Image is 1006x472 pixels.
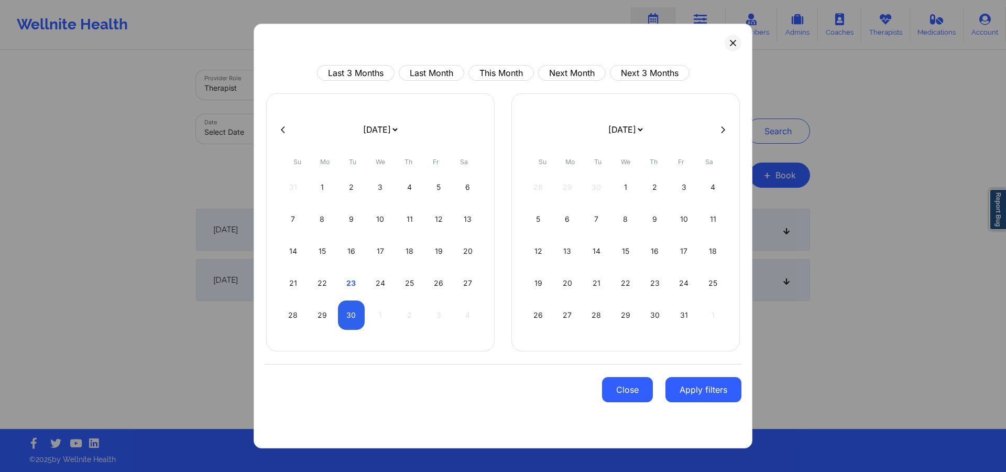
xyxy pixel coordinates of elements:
[554,205,581,234] div: Mon Oct 06 2025
[309,173,336,202] div: Mon Sep 01 2025
[602,377,653,402] button: Close
[367,269,394,298] div: Wed Sep 24 2025
[641,237,668,266] div: Thu Oct 16 2025
[554,301,581,330] div: Mon Oct 27 2025
[309,205,336,234] div: Mon Sep 08 2025
[525,301,552,330] div: Sun Oct 26 2025
[454,205,481,234] div: Sat Sep 13 2025
[338,269,365,298] div: Tue Sep 23 2025
[554,237,581,266] div: Mon Oct 13 2025
[338,205,365,234] div: Tue Sep 09 2025
[404,158,412,166] abbr: Thursday
[338,237,365,266] div: Tue Sep 16 2025
[699,173,726,202] div: Sat Oct 04 2025
[293,158,301,166] abbr: Sunday
[671,237,697,266] div: Fri Oct 17 2025
[525,237,552,266] div: Sun Oct 12 2025
[425,269,452,298] div: Fri Sep 26 2025
[641,173,668,202] div: Thu Oct 02 2025
[650,158,658,166] abbr: Thursday
[349,158,356,166] abbr: Tuesday
[699,237,726,266] div: Sat Oct 18 2025
[699,205,726,234] div: Sat Oct 11 2025
[396,205,423,234] div: Thu Sep 11 2025
[583,237,610,266] div: Tue Oct 14 2025
[621,158,630,166] abbr: Wednesday
[641,205,668,234] div: Thu Oct 09 2025
[641,269,668,298] div: Thu Oct 23 2025
[280,301,307,330] div: Sun Sep 28 2025
[338,173,365,202] div: Tue Sep 02 2025
[554,269,581,298] div: Mon Oct 20 2025
[396,173,423,202] div: Thu Sep 04 2025
[433,158,439,166] abbr: Friday
[454,173,481,202] div: Sat Sep 06 2025
[338,301,365,330] div: Tue Sep 30 2025
[538,65,606,81] button: Next Month
[613,301,639,330] div: Wed Oct 29 2025
[671,269,697,298] div: Fri Oct 24 2025
[309,301,336,330] div: Mon Sep 29 2025
[613,269,639,298] div: Wed Oct 22 2025
[613,173,639,202] div: Wed Oct 01 2025
[583,301,610,330] div: Tue Oct 28 2025
[280,205,307,234] div: Sun Sep 07 2025
[367,237,394,266] div: Wed Sep 17 2025
[525,269,552,298] div: Sun Oct 19 2025
[317,65,395,81] button: Last 3 Months
[583,269,610,298] div: Tue Oct 21 2025
[320,158,330,166] abbr: Monday
[367,205,394,234] div: Wed Sep 10 2025
[525,205,552,234] div: Sun Oct 05 2025
[309,237,336,266] div: Mon Sep 15 2025
[613,237,639,266] div: Wed Oct 15 2025
[583,205,610,234] div: Tue Oct 07 2025
[399,65,464,81] button: Last Month
[539,158,546,166] abbr: Sunday
[425,205,452,234] div: Fri Sep 12 2025
[594,158,602,166] abbr: Tuesday
[460,158,468,166] abbr: Saturday
[396,269,423,298] div: Thu Sep 25 2025
[468,65,534,81] button: This Month
[425,237,452,266] div: Fri Sep 19 2025
[425,173,452,202] div: Fri Sep 05 2025
[280,237,307,266] div: Sun Sep 14 2025
[671,173,697,202] div: Fri Oct 03 2025
[367,173,394,202] div: Wed Sep 03 2025
[665,377,741,402] button: Apply filters
[376,158,385,166] abbr: Wednesday
[671,301,697,330] div: Fri Oct 31 2025
[678,158,684,166] abbr: Friday
[699,269,726,298] div: Sat Oct 25 2025
[613,205,639,234] div: Wed Oct 08 2025
[610,65,690,81] button: Next 3 Months
[705,158,713,166] abbr: Saturday
[454,237,481,266] div: Sat Sep 20 2025
[280,269,307,298] div: Sun Sep 21 2025
[309,269,336,298] div: Mon Sep 22 2025
[454,269,481,298] div: Sat Sep 27 2025
[641,301,668,330] div: Thu Oct 30 2025
[396,237,423,266] div: Thu Sep 18 2025
[565,158,575,166] abbr: Monday
[671,205,697,234] div: Fri Oct 10 2025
